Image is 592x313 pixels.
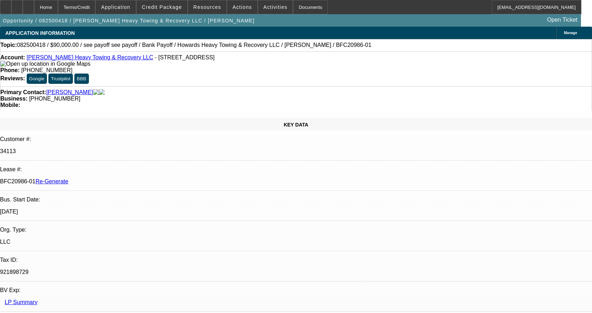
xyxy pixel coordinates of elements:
[96,0,135,14] button: Application
[564,31,577,35] span: Manage
[258,0,293,14] button: Activities
[46,89,93,96] a: [PERSON_NAME]
[3,18,255,23] span: Opportunity / 082500418 / [PERSON_NAME] Heavy Towing & Recovery LLC / [PERSON_NAME]
[17,42,372,48] span: 082500418 / $90,000.00 / see payoff see payoff / Bank Payoff / Howards Heavy Towing & Recovery LL...
[36,178,69,184] a: Re-Generate
[0,75,25,81] strong: Reviews:
[137,0,187,14] button: Credit Package
[263,4,288,10] span: Activities
[0,54,25,60] strong: Account:
[155,54,215,60] span: - [STREET_ADDRESS]
[29,96,80,102] span: [PHONE_NUMBER]
[21,67,73,73] span: [PHONE_NUMBER]
[101,4,130,10] span: Application
[48,74,73,84] button: Trustpilot
[227,0,257,14] button: Actions
[0,102,20,108] strong: Mobile:
[0,89,46,96] strong: Primary Contact:
[74,74,89,84] button: BBB
[188,0,226,14] button: Resources
[0,61,90,67] img: Open up location in Google Maps
[544,14,580,26] a: Open Ticket
[193,4,221,10] span: Resources
[27,54,153,60] a: [PERSON_NAME] Heavy Towing & Recovery LLC
[233,4,252,10] span: Actions
[5,299,37,305] a: LP Summary
[0,96,27,102] strong: Business:
[0,67,20,73] strong: Phone:
[5,30,75,36] span: APPLICATION INFORMATION
[93,89,99,96] img: facebook-icon.png
[27,74,47,84] button: Google
[0,42,17,48] strong: Topic:
[142,4,182,10] span: Credit Package
[0,61,90,67] a: View Google Maps
[284,122,308,128] span: KEY DATA
[99,89,105,96] img: linkedin-icon.png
